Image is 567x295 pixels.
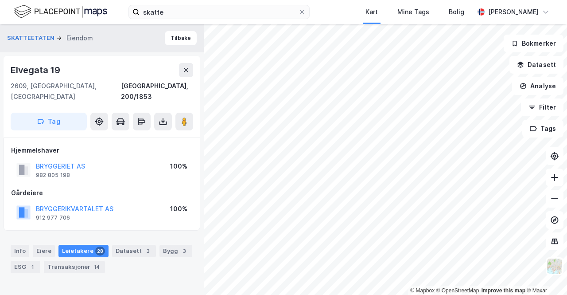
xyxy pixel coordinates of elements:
button: Tilbake [165,31,197,45]
div: ESG [11,261,40,273]
div: Bygg [159,245,192,257]
div: 28 [95,247,105,256]
div: [GEOGRAPHIC_DATA], 200/1853 [121,81,193,102]
button: Tag [11,113,87,130]
button: SKATTEETATEN [7,34,56,43]
div: 100% [170,161,187,172]
button: Datasett [509,56,563,74]
div: 2609, [GEOGRAPHIC_DATA], [GEOGRAPHIC_DATA] [11,81,121,102]
div: Kart [365,7,378,17]
div: Gårdeiere [11,188,193,198]
div: Eiere [33,245,55,257]
button: Tags [522,120,563,138]
div: Elvegata 19 [11,63,62,77]
div: 3 [144,247,152,256]
div: Mine Tags [397,7,429,17]
div: Eiendom [66,33,93,43]
div: Transaksjoner [44,261,105,273]
div: Bolig [449,7,464,17]
div: 1 [28,263,37,271]
div: Hjemmelshaver [11,145,193,156]
div: 982 805 198 [36,172,70,179]
div: 14 [92,263,101,271]
button: Analyse [512,77,563,95]
a: OpenStreetMap [436,287,479,294]
a: Mapbox [410,287,435,294]
div: 3 [180,247,189,256]
button: Bokmerker [504,35,563,52]
div: Info [11,245,29,257]
div: 100% [170,204,187,214]
div: Datasett [112,245,156,257]
button: Filter [521,98,563,116]
div: Kontrollprogram for chat [523,252,567,295]
div: Leietakere [58,245,109,257]
div: 912 977 706 [36,214,70,221]
img: logo.f888ab2527a4732fd821a326f86c7f29.svg [14,4,107,20]
div: [PERSON_NAME] [488,7,539,17]
iframe: Chat Widget [523,252,567,295]
a: Improve this map [482,287,525,294]
input: Søk på adresse, matrikkel, gårdeiere, leietakere eller personer [140,5,299,19]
